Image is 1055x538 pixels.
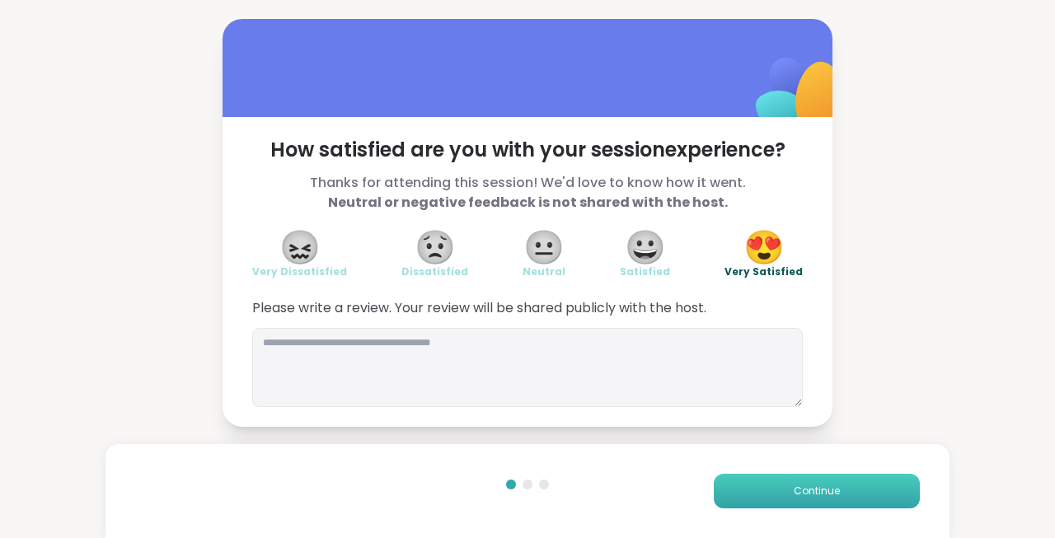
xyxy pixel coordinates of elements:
span: Very Dissatisfied [252,265,347,278]
span: 😖 [279,232,321,262]
span: Please write a review. Your review will be shared publicly with the host. [252,298,803,318]
span: 😟 [415,232,456,262]
span: How satisfied are you with your session experience? [252,137,803,163]
span: Dissatisfied [401,265,468,278]
span: Satisfied [620,265,670,278]
span: Very Satisfied [724,265,803,278]
img: ShareWell Logomark [717,15,881,179]
b: Neutral or negative feedback is not shared with the host. [328,193,728,212]
span: Neutral [523,265,565,278]
span: Continue [794,484,840,498]
button: Continue [714,474,920,508]
span: 😐 [523,232,565,262]
span: Thanks for attending this session! We'd love to know how it went. [252,173,803,213]
span: 😀 [625,232,666,262]
span: 😍 [743,232,785,262]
